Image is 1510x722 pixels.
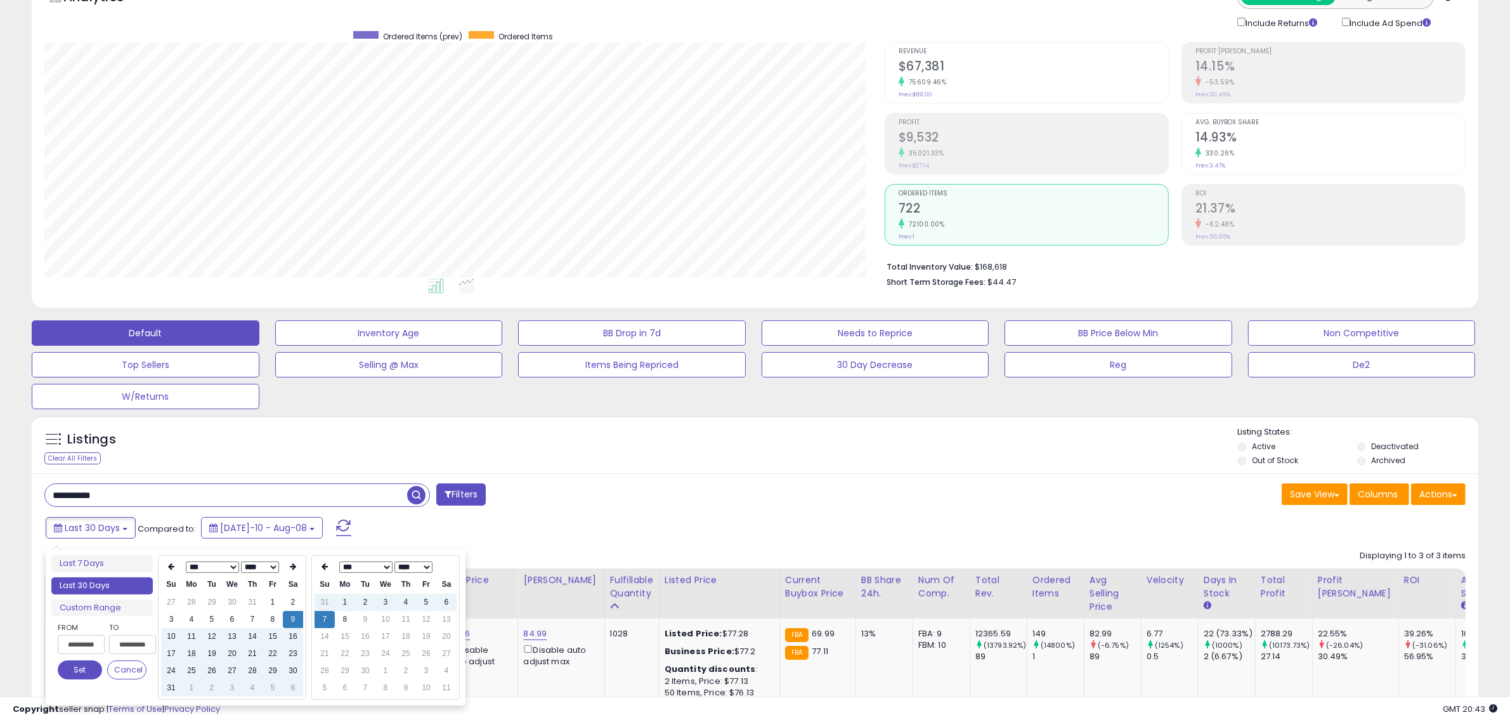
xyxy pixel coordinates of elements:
b: Short Term Storage Fees: [887,277,986,287]
td: 14 [315,628,335,645]
td: 7 [242,611,263,628]
button: BB Price Below Min [1005,320,1232,346]
button: Cancel [107,660,146,679]
td: 3 [222,679,242,697]
td: 11 [396,611,416,628]
div: [PERSON_NAME] [523,574,599,587]
div: Listed Price [665,574,774,587]
small: Days In Stock. [1204,600,1211,612]
span: 2025-09-8 20:43 GMT [1443,703,1497,715]
p: Listing States: [1238,426,1478,438]
th: Mo [181,576,202,593]
div: BB Share 24h. [861,574,908,600]
a: 84.99 [523,627,547,640]
small: (10173.73%) [1269,640,1310,650]
span: Last 30 Days [65,522,120,534]
small: Prev: 30.49% [1195,91,1230,98]
td: 16 [355,628,375,645]
th: Tu [355,576,375,593]
td: 6 [283,679,303,697]
td: 4 [242,679,263,697]
td: 26 [416,645,436,662]
th: Sa [436,576,457,593]
td: 22 [263,645,283,662]
div: Disable auto adjust max [523,643,594,667]
td: 9 [355,611,375,628]
small: Prev: 3.47% [1195,162,1225,169]
div: Days In Stock [1204,574,1250,600]
td: 28 [242,662,263,679]
td: 28 [181,594,202,611]
td: 26 [202,662,222,679]
span: Avg. Buybox Share [1195,119,1465,126]
div: Total Profit [1261,574,1307,600]
td: 20 [436,628,457,645]
div: Min Price [447,574,512,587]
td: 15 [335,628,355,645]
td: 2 [355,594,375,611]
div: ROI [1404,574,1450,587]
small: (-26.04%) [1326,640,1363,650]
td: 19 [416,628,436,645]
div: Clear All Filters [44,452,101,464]
button: Reg [1005,352,1232,377]
td: 13 [436,611,457,628]
td: 1 [181,679,202,697]
td: 23 [283,645,303,662]
span: Revenue [899,48,1168,55]
small: Avg BB Share. [1461,600,1469,612]
td: 21 [242,645,263,662]
b: Listed Price: [665,627,722,640]
button: BB Drop in 7d [518,320,746,346]
button: Filters [436,483,486,506]
h2: 21.37% [1195,201,1465,218]
td: 17 [375,628,396,645]
label: To [109,621,146,634]
button: 30 Day Decrease [762,352,989,377]
button: Default [32,320,259,346]
th: Fr [416,576,436,593]
div: Disable auto adjust min [447,643,508,679]
td: 28 [315,662,335,679]
td: 14 [242,628,263,645]
span: ROI [1195,190,1465,197]
div: Current Buybox Price [785,574,850,600]
small: -53.59% [1201,77,1235,87]
td: 25 [181,662,202,679]
td: 13 [222,628,242,645]
td: 27 [222,662,242,679]
td: 31 [242,594,263,611]
small: 35021.33% [904,148,944,158]
td: 29 [335,662,355,679]
small: (13793.92%) [984,640,1027,650]
small: (1254%) [1155,640,1183,650]
button: Non Competitive [1248,320,1476,346]
td: 24 [161,662,181,679]
div: seller snap | | [13,704,220,716]
td: 18 [181,645,202,662]
b: Quantity discounts [665,663,756,675]
span: Ordered Items [899,190,1168,197]
div: 12365.59 [975,628,1027,640]
div: 39.26% [1404,628,1455,640]
th: Sa [283,576,303,593]
button: Set [58,660,102,679]
td: 30 [355,662,375,679]
td: 30 [283,662,303,679]
td: 4 [181,611,202,628]
span: [DATE]-10 - Aug-08 [220,522,307,534]
td: 7 [315,611,335,628]
div: 89 [1090,651,1141,662]
td: 8 [335,611,355,628]
td: 20 [222,645,242,662]
label: Deactivated [1372,441,1419,452]
h2: 722 [899,201,1168,218]
span: Columns [1358,488,1398,501]
span: Profit [PERSON_NAME] [1195,48,1465,55]
td: 10 [416,679,436,697]
td: 27 [161,594,181,611]
td: 2 [202,679,222,697]
small: Prev: 1 [899,233,914,240]
div: $77.2 [665,646,770,657]
td: 6 [222,611,242,628]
